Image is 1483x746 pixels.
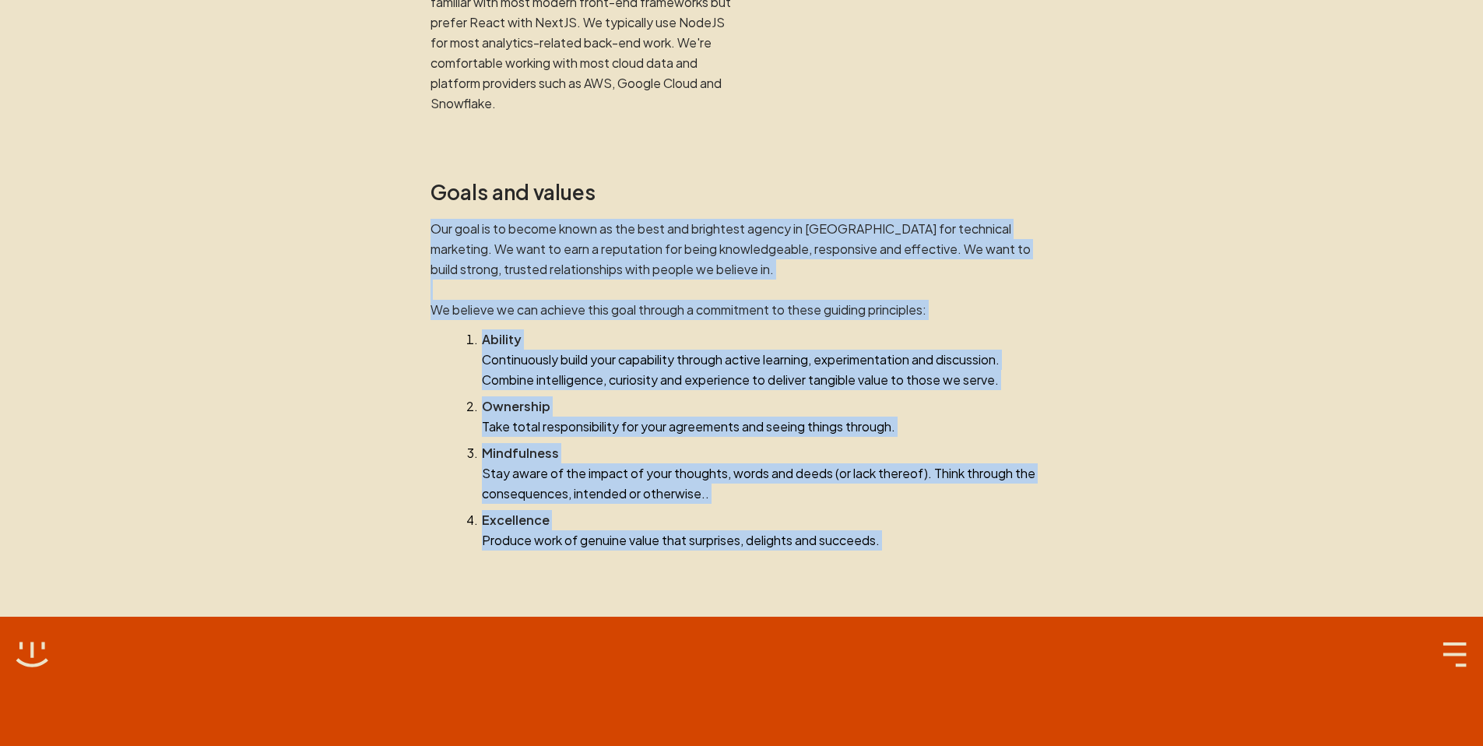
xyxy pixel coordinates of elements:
p: Ability [482,329,1053,350]
li: Produce work of genuine value that surprises, delights and succeeds. [480,510,1053,551]
p: Mindfulness [482,443,1053,463]
p: Ownership [482,396,1053,417]
li: Take total responsibility for your agreements and seeing things through. [480,396,1053,437]
h2: Goals and values [430,180,1053,205]
li: Stay aware of the impact of your thoughts, words and deeds (or lack thereof). Think through the c... [480,443,1053,504]
p: Our goal is to become known as the best and brightest agency in [GEOGRAPHIC_DATA] for technical m... [430,219,1053,320]
p: Excellence [482,510,1053,530]
li: Continuously build your capability through active learning, experimentation and discussion. Combi... [480,329,1053,390]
